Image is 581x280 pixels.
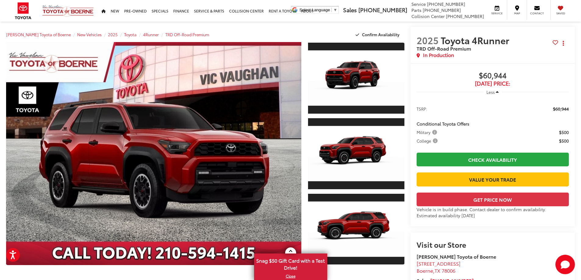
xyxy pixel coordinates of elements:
[417,138,440,144] button: College
[362,32,400,37] span: Confirm Availability
[3,41,304,266] img: 2025 Toyota 4Runner TRD Off-Road Premium
[77,32,102,37] a: New Vehicles
[423,7,461,13] span: [PHONE_NUMBER]
[417,80,569,87] span: [DATE] Price:
[417,193,569,206] button: Get Price Now
[42,5,94,17] img: Vic Vaughan Toyota of Boerne
[255,254,327,273] span: Snag $50 Gift Card with a Test Drive!
[307,126,405,181] img: 2025 Toyota 4Runner TRD Off-Road Premium
[441,34,511,47] span: Toyota 4Runner
[435,267,440,274] span: TX
[417,138,439,144] span: College
[417,267,455,274] span: ,
[558,38,569,48] button: Actions
[427,1,465,7] span: [PHONE_NUMBER]
[417,153,569,166] a: Check Availability
[417,206,569,218] div: Vehicle is in build phase. Contact dealer to confirm availability. Estimated availability [DATE]
[307,51,405,106] img: 2025 Toyota 4Runner TRD Off-Road Premium
[490,11,504,15] span: Service
[417,172,569,186] a: Value Your Trade
[143,32,159,37] a: 4Runner
[352,29,404,40] button: Confirm Availability
[553,106,569,112] span: $60,944
[510,11,524,15] span: Map
[554,11,567,15] span: Saved
[124,32,137,37] a: Toyota
[417,45,471,52] span: TRD Off-Road Premium
[555,255,575,274] svg: Start Chat
[423,51,454,58] span: In Production
[6,32,71,37] a: [PERSON_NAME] Toyota of Boerne
[486,89,495,95] span: Less
[442,267,455,274] span: 78006
[530,11,544,15] span: Contact
[417,129,438,135] span: Military
[559,138,569,144] span: $500
[308,118,404,190] a: Expand Photo 2
[417,106,427,112] span: TSRP:
[411,1,426,7] span: Service
[417,121,469,127] span: Conditional Toyota Offers
[417,260,461,267] span: [STREET_ADDRESS]
[446,13,484,19] span: [PHONE_NUMBER]
[343,6,357,14] span: Sales
[417,71,569,80] span: $60,944
[417,34,439,47] span: 2025
[417,240,569,248] h2: Visit our Store
[411,7,421,13] span: Parts
[559,129,569,135] span: $500
[332,8,332,12] span: ​
[308,42,404,114] a: Expand Photo 1
[333,8,337,12] span: ▼
[483,87,502,97] button: Less
[417,260,461,274] a: [STREET_ADDRESS] Boerne,TX 78006
[417,253,496,260] strong: [PERSON_NAME] Toyota of Boerne
[299,8,337,12] a: Select Language​
[299,8,330,12] span: Select Language
[358,6,407,14] span: [PHONE_NUMBER]
[411,13,445,19] span: Collision Center
[307,201,405,257] img: 2025 Toyota 4Runner TRD Off-Road Premium
[308,193,404,265] a: Expand Photo 3
[165,32,209,37] a: TRD Off-Road Premium
[555,255,575,274] button: Toggle Chat Window
[108,32,118,37] a: 2025
[417,129,439,135] button: Military
[6,42,301,265] a: Expand Photo 0
[417,267,433,274] span: Boerne
[563,41,564,46] span: dropdown dots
